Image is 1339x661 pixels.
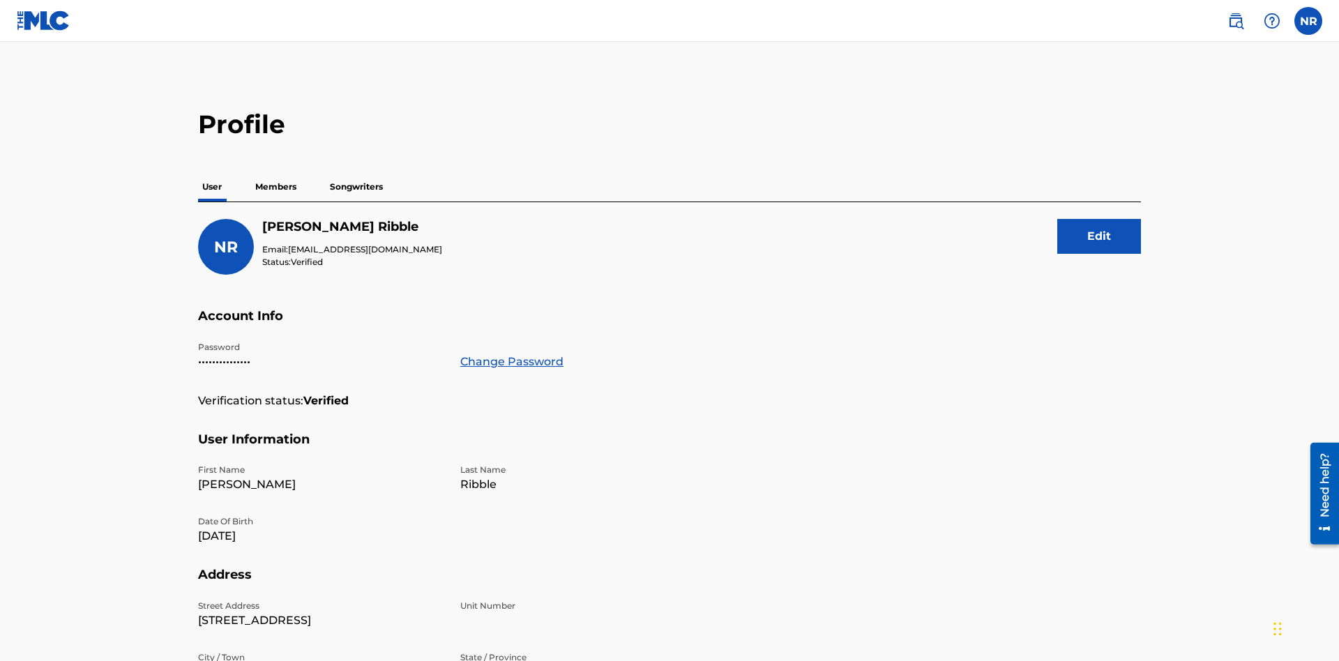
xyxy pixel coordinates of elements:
p: Unit Number [460,600,706,612]
h5: Address [198,567,1141,600]
span: [EMAIL_ADDRESS][DOMAIN_NAME] [288,244,442,254]
p: Members [251,172,301,202]
img: MLC Logo [17,10,70,31]
p: ••••••••••••••• [198,354,444,370]
p: First Name [198,464,444,476]
div: Help [1258,7,1286,35]
div: Drag [1273,608,1282,650]
p: [STREET_ADDRESS] [198,612,444,629]
p: Last Name [460,464,706,476]
p: Email: [262,243,442,256]
span: NR [214,238,238,257]
p: Password [198,341,444,354]
p: Songwriters [326,172,387,202]
img: search [1227,13,1244,29]
a: Public Search [1222,7,1250,35]
p: [PERSON_NAME] [198,476,444,493]
h5: Nicole Ribble [262,219,442,235]
iframe: Chat Widget [1269,594,1339,661]
p: Ribble [460,476,706,493]
h5: Account Info [198,308,1141,341]
p: Status: [262,256,442,268]
p: User [198,172,226,202]
strong: Verified [303,393,349,409]
p: Verification status: [198,393,303,409]
span: Verified [291,257,323,267]
img: help [1264,13,1280,29]
a: Change Password [460,354,563,370]
h2: Profile [198,109,1141,140]
p: Date Of Birth [198,515,444,528]
h5: User Information [198,432,1141,464]
p: [DATE] [198,528,444,545]
iframe: Resource Center [1300,437,1339,552]
button: Edit [1057,219,1141,254]
p: Street Address [198,600,444,612]
div: User Menu [1294,7,1322,35]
